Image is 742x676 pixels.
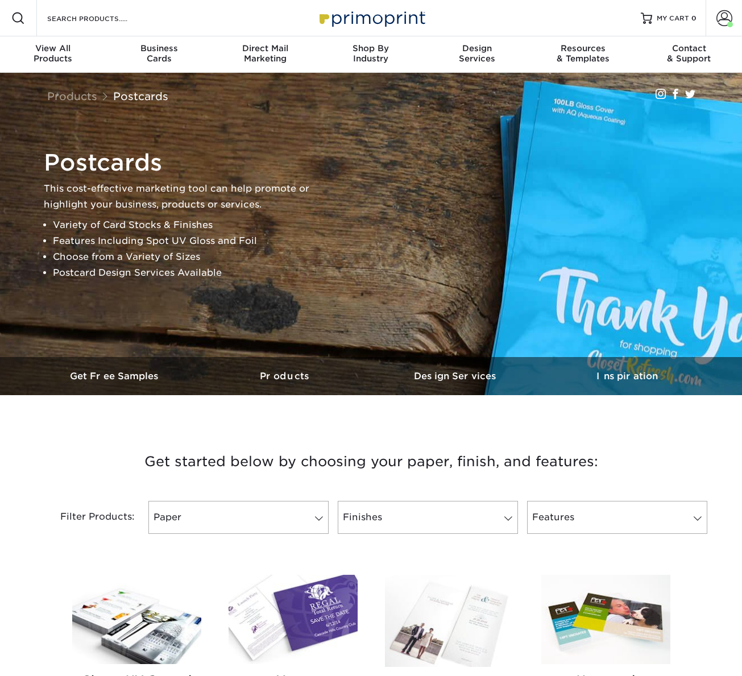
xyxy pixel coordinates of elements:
img: Matte w/ Spot UV Postcards [385,575,514,667]
a: Get Free Samples [30,357,201,395]
h3: Products [201,371,371,381]
h1: Postcards [44,149,328,176]
div: Cards [106,43,212,64]
a: Finishes [338,501,518,534]
span: Contact [636,43,742,53]
li: Features Including Spot UV Gloss and Foil [53,233,328,249]
div: & Support [636,43,742,64]
h3: Get Free Samples [30,371,201,381]
a: Inspiration [542,357,712,395]
div: & Templates [530,43,636,64]
img: Glossy UV Coated Postcards [72,575,201,664]
p: This cost-effective marketing tool can help promote or highlight your business, products or servi... [44,181,328,213]
a: Design Services [371,357,542,395]
span: 0 [691,14,697,22]
h3: Design Services [371,371,542,381]
a: Features [527,501,707,534]
div: Industry [318,43,424,64]
img: Matte Postcards [229,575,358,664]
a: DesignServices [424,36,530,73]
a: Contact& Support [636,36,742,73]
a: BusinessCards [106,36,212,73]
a: Products [47,90,97,102]
li: Postcard Design Services Available [53,265,328,281]
a: Direct MailMarketing [212,36,318,73]
input: SEARCH PRODUCTS..... [46,11,157,25]
a: Paper [148,501,329,534]
img: Primoprint [314,6,428,30]
li: Variety of Card Stocks & Finishes [53,217,328,233]
img: Uncoated Postcards [541,575,670,664]
span: Direct Mail [212,43,318,53]
div: Filter Products: [30,501,144,534]
a: Products [201,357,371,395]
h3: Inspiration [542,371,712,381]
h3: Get started below by choosing your paper, finish, and features: [39,436,704,487]
a: Postcards [113,90,168,102]
div: Services [424,43,530,64]
span: MY CART [657,14,689,23]
span: Resources [530,43,636,53]
a: Shop ByIndustry [318,36,424,73]
a: Resources& Templates [530,36,636,73]
span: Design [424,43,530,53]
span: Shop By [318,43,424,53]
li: Choose from a Variety of Sizes [53,249,328,265]
span: Business [106,43,212,53]
div: Marketing [212,43,318,64]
